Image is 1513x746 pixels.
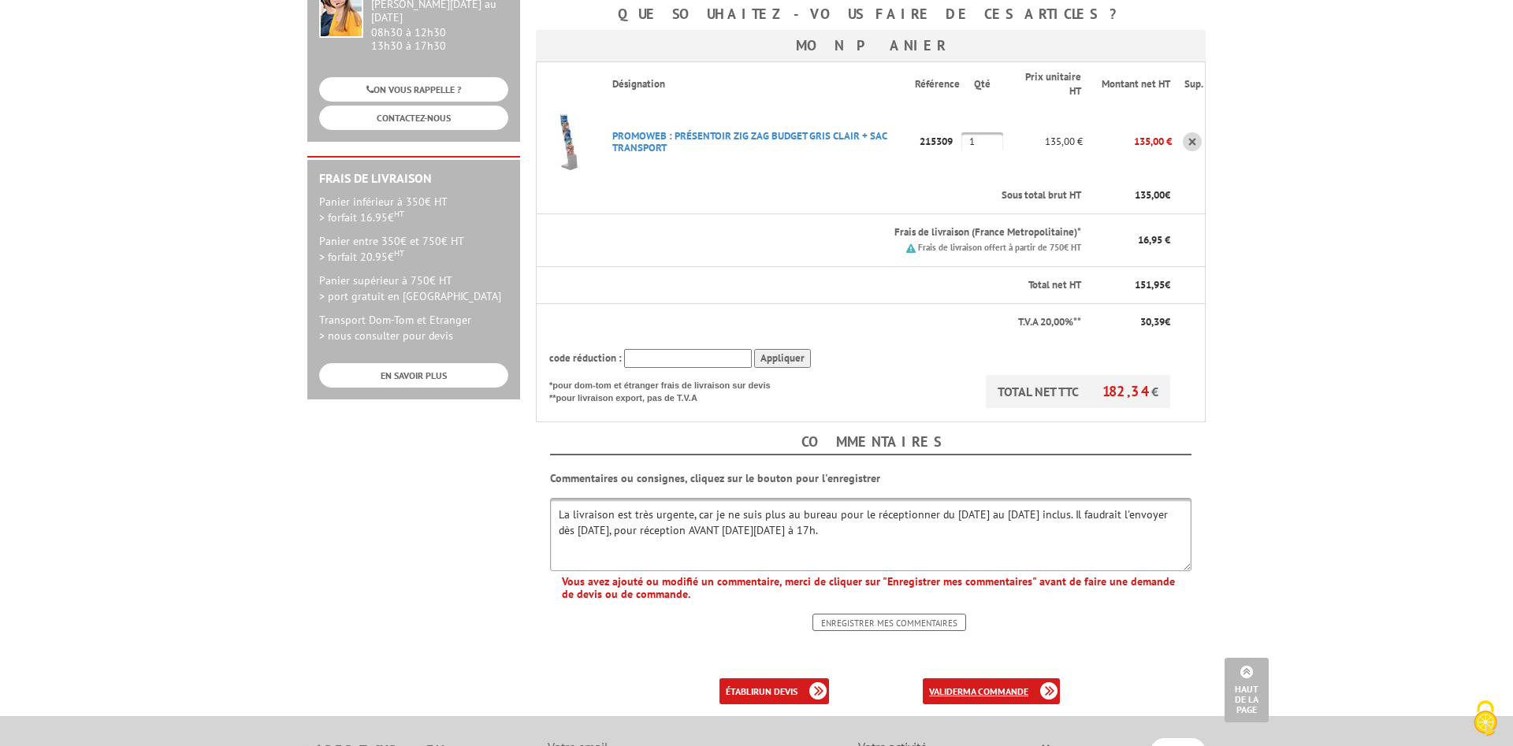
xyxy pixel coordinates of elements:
p: Panier inférieur à 350€ HT [319,194,508,225]
p: *pour dom-tom et étranger frais de livraison sur devis **pour livraison export, pas de T.V.A [549,375,786,404]
a: PROMOWEB : PRéSENTOIR ZIG ZAG BUDGET GRIS CLAIR + SAC TRANSPORT [612,129,887,154]
b: un devis [759,685,797,697]
h3: Mon panier [536,30,1206,61]
p: € [1095,278,1170,293]
p: € [1095,315,1170,330]
span: 135,00 [1135,188,1165,202]
th: Sous total brut HT [600,177,1083,214]
p: Panier supérieur à 750€ HT [319,273,508,304]
sup: HT [394,247,404,258]
p: Panier entre 350€ et 750€ HT [319,233,508,265]
b: Que souhaitez-vous faire de ces articles ? [618,5,1125,23]
a: validerma commande [923,678,1060,704]
small: Frais de livraison offert à partir de 750€ HT [918,242,1081,253]
p: Total net HT [549,278,1081,293]
th: Désignation [600,61,915,106]
b: Vous avez ajouté ou modifié un commentaire, merci de cliquer sur "Enregistrer mes commentaires" a... [562,574,1175,601]
p: € [1095,188,1170,203]
span: > forfait 20.95€ [319,250,404,264]
p: TOTAL NET TTC € [986,375,1170,408]
span: > nous consulter pour devis [319,328,453,343]
b: ma commande [963,685,1028,697]
span: 151,95 [1135,278,1165,291]
sup: HT [394,208,404,219]
p: Montant net HT [1095,77,1170,92]
a: établirun devis [719,678,829,704]
button: Cookies (fenêtre modale) [1458,692,1513,746]
p: 135,00 € [1003,128,1083,155]
span: 182,34 [1102,382,1151,400]
img: picto.png [906,243,916,253]
p: Prix unitaire HT [1016,70,1081,99]
span: 16,95 € [1138,233,1170,247]
span: 30,39 [1140,315,1165,328]
a: ON VOUS RAPPELLE ? [319,77,508,102]
img: PROMOWEB : PRéSENTOIR ZIG ZAG BUDGET GRIS CLAIR + SAC TRANSPORT [537,110,600,173]
input: Appliquer [754,349,811,369]
span: > forfait 16.95€ [319,210,404,225]
a: Haut de la page [1225,658,1269,722]
img: Cookies (fenêtre modale) [1466,699,1505,738]
a: CONTACTEZ-NOUS [319,106,508,130]
th: Sup. [1172,61,1206,106]
p: 135,00 € [1083,128,1172,155]
span: code réduction : [549,351,622,365]
a: EN SAVOIR PLUS [319,363,508,388]
p: 215309 [915,128,961,155]
th: Qté [961,61,1003,106]
p: T.V.A 20,00%** [549,315,1081,330]
span: > port gratuit en [GEOGRAPHIC_DATA] [319,289,501,303]
input: Enregistrer mes commentaires [812,614,966,631]
p: Frais de livraison (France Metropolitaine)* [612,225,1081,240]
p: Transport Dom-Tom et Etranger [319,312,508,343]
h4: Commentaires [550,430,1191,455]
h2: Frais de Livraison [319,172,508,186]
b: Commentaires ou consignes, cliquez sur le bouton pour l'enregistrer [550,471,880,485]
p: Référence [915,77,960,92]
